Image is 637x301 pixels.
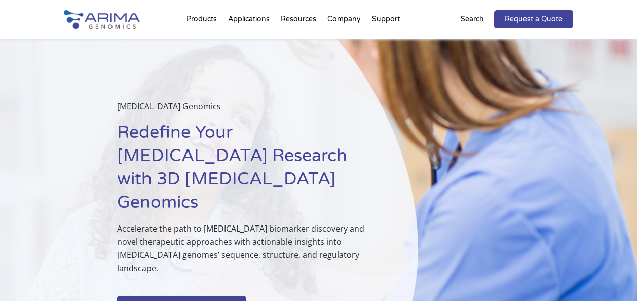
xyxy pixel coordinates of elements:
h1: Redefine Your [MEDICAL_DATA] Research with 3D [MEDICAL_DATA] Genomics [117,121,367,222]
p: Search [461,13,484,26]
p: Accelerate the path to [MEDICAL_DATA] biomarker discovery and novel therapeutic approaches with a... [117,222,367,283]
a: Request a Quote [494,10,573,28]
img: Arima-Genomics-logo [64,10,140,29]
p: [MEDICAL_DATA] Genomics [117,100,367,121]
